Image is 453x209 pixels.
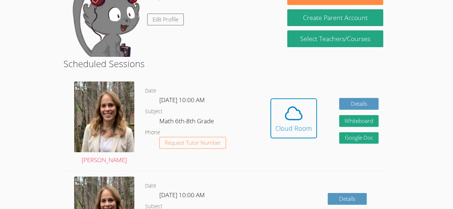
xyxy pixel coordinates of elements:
a: Edit Profile [147,14,184,25]
dd: Math 6th-8th Grade [159,116,215,128]
span: Request Tutor Number [165,140,221,145]
span: [DATE] 10:00 AM [159,96,205,104]
a: Google Doc [339,132,379,144]
span: [DATE] 10:00 AM [159,191,205,199]
button: Request Tutor Number [159,137,226,149]
dt: Date [145,181,156,190]
dt: Phone [145,128,160,137]
div: Cloud Room [275,123,312,133]
dt: Subject [145,107,163,116]
button: Create Parent Account [287,9,383,26]
a: Details [328,193,367,205]
a: Select Teachers/Courses [287,30,383,47]
dt: Date [145,86,156,95]
a: [PERSON_NAME] [74,81,134,165]
a: Details [339,98,379,110]
button: Whiteboard [339,115,379,127]
button: Cloud Room [270,98,317,138]
img: avatar.png [74,81,134,152]
h2: Scheduled Sessions [63,57,390,70]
